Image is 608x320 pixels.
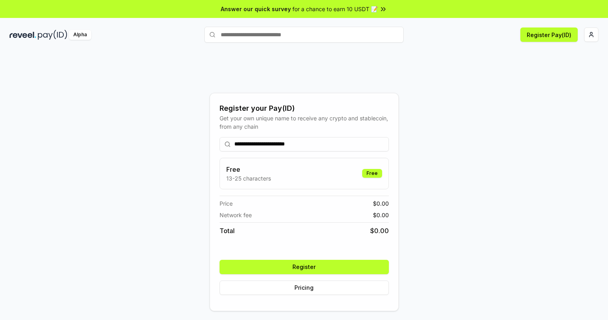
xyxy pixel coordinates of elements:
[292,5,378,13] span: for a chance to earn 10 USDT 📝
[220,211,252,219] span: Network fee
[69,30,91,40] div: Alpha
[373,211,389,219] span: $ 0.00
[220,260,389,274] button: Register
[226,165,271,174] h3: Free
[370,226,389,236] span: $ 0.00
[220,114,389,131] div: Get your own unique name to receive any crypto and stablecoin, from any chain
[220,226,235,236] span: Total
[220,199,233,208] span: Price
[220,281,389,295] button: Pricing
[362,169,382,178] div: Free
[220,103,389,114] div: Register your Pay(ID)
[221,5,291,13] span: Answer our quick survey
[38,30,67,40] img: pay_id
[226,174,271,183] p: 13-25 characters
[373,199,389,208] span: $ 0.00
[520,27,578,42] button: Register Pay(ID)
[10,30,36,40] img: reveel_dark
